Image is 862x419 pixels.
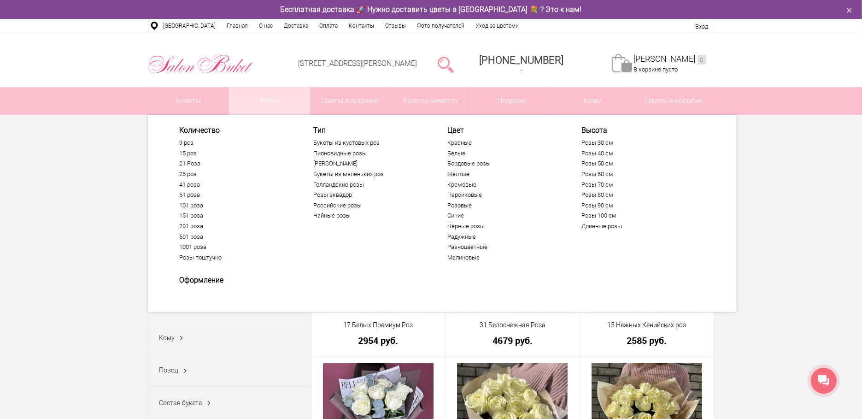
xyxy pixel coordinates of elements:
a: Чайные розы [314,212,427,219]
a: Радужные [448,233,561,241]
span: Кому [552,87,633,115]
a: Красные [448,139,561,147]
img: Цветы Нижний Новгород [148,52,253,76]
a: Разноцветные [448,243,561,251]
a: Розы 80 см [582,191,695,199]
a: Букеты [148,87,229,115]
a: 201 роза [180,223,293,230]
span: Количество [180,126,293,135]
a: 51 роза [180,191,293,199]
a: Розы 90 см [582,202,695,209]
a: О нас [254,19,279,33]
a: 15 Нежных Кенийских роз [586,320,708,330]
a: Розы 60 см [582,171,695,178]
a: 2954 руб. [317,336,440,345]
span: Тип [314,126,427,135]
a: Российские розы [314,202,427,209]
a: Вход [696,23,709,30]
a: Розы эквадор [314,191,427,199]
a: 41 роза [180,181,293,189]
a: Желтые [448,171,561,178]
a: Синие [448,212,561,219]
a: Розы 40 см [582,150,695,157]
a: Розы 30 см [582,139,695,147]
a: Пионовидные розы [314,150,427,157]
span: Повод [159,366,179,374]
a: Розовые [448,202,561,209]
a: 1001 роза [180,243,293,251]
span: Кому [159,334,175,342]
a: [PERSON_NAME] [314,160,427,167]
a: Малиновые [448,254,561,261]
a: 501 роза [180,233,293,241]
a: Кремовые [448,181,561,189]
a: 25 роз [180,171,293,178]
a: Букеты невесты [391,87,471,115]
a: Подарки [472,87,552,115]
a: 4679 руб. [452,336,574,345]
a: Отзывы [380,19,412,33]
a: Голландские розы [314,181,427,189]
div: Бесплатная доставка 🚀 Нужно доставить цветы в [GEOGRAPHIC_DATA] 💐 ? Это к нам! [141,5,721,14]
span: [PHONE_NUMBER] [480,54,564,66]
a: Фото получателей [412,19,470,33]
a: 21 Роза [180,160,293,167]
a: [GEOGRAPHIC_DATA] [158,19,222,33]
span: В корзине пусто [634,66,678,73]
a: 9 роз [180,139,293,147]
a: 17 Белых Премиум Роз [317,320,440,330]
a: Розы 70 см [582,181,695,189]
a: Бордовые розы [448,160,561,167]
a: Розы поштучно [180,254,293,261]
a: Цветы в коробке [633,87,714,115]
span: Высота [582,126,695,135]
a: 2585 руб. [586,336,708,345]
a: 151 роза [180,212,293,219]
a: Розы [229,87,310,115]
a: Белые [448,150,561,157]
a: Уход за цветами [470,19,525,33]
a: [PHONE_NUMBER] [474,51,569,77]
a: Контакты [344,19,380,33]
ins: 0 [698,55,706,65]
a: 101 роза [180,202,293,209]
a: [STREET_ADDRESS][PERSON_NAME] [299,59,417,68]
a: Букеты из кустовых роз [314,139,427,147]
span: Состав букета [159,399,203,407]
a: Розы 100 см [582,212,695,219]
a: 15 роз [180,150,293,157]
a: Цветы в корзине [310,87,391,115]
a: Длинные розы [582,223,695,230]
a: [PERSON_NAME] [634,54,706,65]
a: 31 Белоснежная Роза [452,320,574,330]
span: Цвет [448,126,561,135]
a: Главная [222,19,254,33]
a: Чёрные розы [448,223,561,230]
a: Доставка [279,19,314,33]
a: Букеты из маленьких роз [314,171,427,178]
a: Персиковые [448,191,561,199]
a: Розы 50 см [582,160,695,167]
a: Оплата [314,19,344,33]
span: Оформление [180,276,293,284]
